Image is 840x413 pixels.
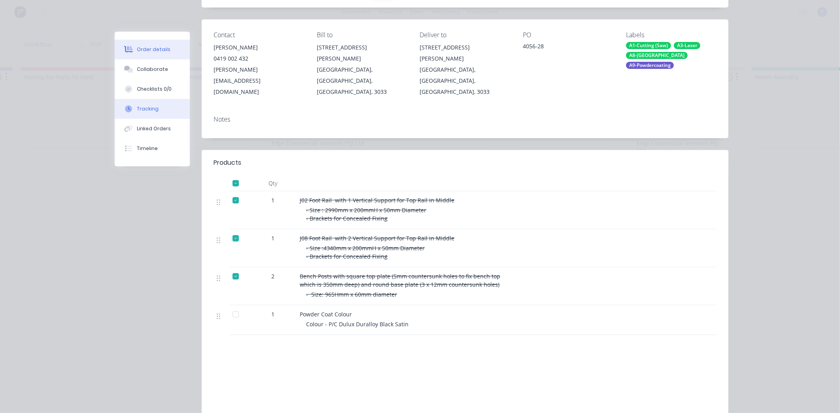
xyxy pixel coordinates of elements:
div: Order details [137,46,170,53]
div: Qty [249,175,297,191]
div: [GEOGRAPHIC_DATA], [GEOGRAPHIC_DATA], [GEOGRAPHIC_DATA], 3033 [317,64,407,97]
div: PO [523,31,613,39]
div: [STREET_ADDRESS][PERSON_NAME][GEOGRAPHIC_DATA], [GEOGRAPHIC_DATA], [GEOGRAPHIC_DATA], 3033 [420,42,511,97]
span: 1 [271,310,274,318]
div: A3-Laser [674,42,700,49]
div: [STREET_ADDRESS][PERSON_NAME] [420,42,511,64]
div: Deliver to [420,31,511,39]
span: Powder Coat Colour [300,310,352,318]
button: Order details [115,40,190,59]
div: [PERSON_NAME] [214,42,304,53]
div: Products [214,158,241,167]
button: Tracking [115,99,190,119]
span: - Size: 965Hmm x 60mm diameter [306,291,397,298]
div: Notes [214,116,717,123]
span: J02 Foot Rail with 1 Vertical Support for Top Rail in Middle [300,196,454,204]
button: Timeline [115,139,190,158]
span: 1 [271,196,274,204]
span: Bench Posts with square top plate (5mm countersunk holes to fix bench top which is 350mm deep) an... [300,272,500,288]
span: J08 Foot Rail with 2 Vertical Support for Top Rail in Middle [300,234,454,242]
div: [STREET_ADDRESS][PERSON_NAME][GEOGRAPHIC_DATA], [GEOGRAPHIC_DATA], [GEOGRAPHIC_DATA], 3033 [317,42,407,97]
div: Checklists 0/0 [137,86,172,93]
span: Colour - P/C Dulux Duralloy Black Satin [306,320,409,328]
div: Tracking [137,105,159,112]
div: Collaborate [137,66,168,73]
button: Linked Orders [115,119,190,139]
div: Linked Orders [137,125,171,132]
div: Contact [214,31,304,39]
span: - Size : 2990mm x 200mmH x 50mm Diameter - Brackets for Concealed Fixing [306,206,426,222]
div: [GEOGRAPHIC_DATA], [GEOGRAPHIC_DATA], [GEOGRAPHIC_DATA], 3033 [420,64,511,97]
div: Labels [626,31,717,39]
div: Bill to [317,31,407,39]
button: Checklists 0/0 [115,79,190,99]
span: 2 [271,272,274,280]
div: A8-[GEOGRAPHIC_DATA] [626,52,688,59]
span: 1 [271,234,274,242]
div: A9-Powdercoating [626,62,674,69]
div: [PERSON_NAME][EMAIL_ADDRESS][DOMAIN_NAME] [214,64,304,97]
button: Collaborate [115,59,190,79]
div: 4056-28 [523,42,613,53]
div: 0419 002 432 [214,53,304,64]
div: Timeline [137,145,158,152]
div: A1-Cutting (Saw) [626,42,671,49]
span: - Size :4340mm x 200mmH x 50mm Diameter - Brackets for Concealed Fixing [306,244,425,260]
div: [PERSON_NAME]0419 002 432[PERSON_NAME][EMAIL_ADDRESS][DOMAIN_NAME] [214,42,304,97]
div: [STREET_ADDRESS][PERSON_NAME] [317,42,407,64]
